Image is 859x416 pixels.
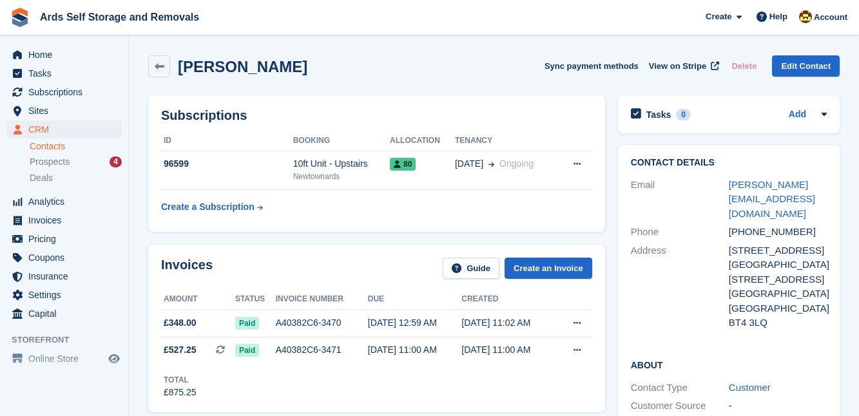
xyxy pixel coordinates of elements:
div: Newtownards [293,171,390,182]
div: Email [631,178,729,222]
div: BT4 3LQ [729,316,827,330]
div: [DATE] 12:59 AM [368,316,462,330]
span: Account [814,11,847,24]
span: Insurance [28,267,106,285]
a: Prospects 4 [30,155,122,169]
div: [GEOGRAPHIC_DATA] [729,287,827,301]
button: Delete [726,55,762,77]
div: - [729,399,827,413]
a: View on Stripe [644,55,722,77]
a: Deals [30,171,122,185]
th: Booking [293,131,390,151]
div: [DATE] 11:00 AM [368,343,462,357]
span: Tasks [28,64,106,82]
div: [GEOGRAPHIC_DATA] [729,301,827,316]
span: [DATE] [455,157,483,171]
th: Allocation [390,131,455,151]
a: Edit Contact [772,55,840,77]
h2: Contact Details [631,158,827,168]
span: Invoices [28,211,106,229]
th: Created [461,289,555,310]
span: Subscriptions [28,83,106,101]
img: stora-icon-8386f47178a22dfd0bd8f6a31ec36ba5ce8667c1dd55bd0f319d3a0aa187defe.svg [10,8,30,27]
a: menu [6,120,122,138]
h2: Tasks [646,109,671,120]
span: Online Store [28,350,106,368]
a: Ards Self Storage and Removals [35,6,204,28]
span: £527.25 [164,343,197,357]
a: menu [6,193,122,211]
th: Amount [161,289,235,310]
a: menu [6,230,122,248]
h2: About [631,358,827,371]
div: [DATE] 11:00 AM [461,343,555,357]
span: Help [769,10,787,23]
span: Analytics [28,193,106,211]
div: 4 [110,156,122,167]
th: Tenancy [455,131,557,151]
div: 0 [676,109,691,120]
div: [DATE] 11:02 AM [461,316,555,330]
a: menu [6,305,122,323]
h2: Subscriptions [161,108,592,123]
span: Paid [235,317,259,330]
a: menu [6,64,122,82]
a: Guide [443,258,499,279]
span: Pricing [28,230,106,248]
div: A40382C6-3470 [276,316,368,330]
button: Sync payment methods [545,55,639,77]
a: menu [6,249,122,267]
span: Storefront [12,334,128,346]
a: Add [789,108,806,122]
a: Contacts [30,140,122,153]
a: menu [6,286,122,304]
a: menu [6,46,122,64]
th: Invoice number [276,289,368,310]
a: menu [6,211,122,229]
span: Paid [235,344,259,357]
a: Customer [729,382,771,393]
div: [PHONE_NUMBER] [729,225,827,240]
img: Mark McFerran [799,10,812,23]
a: Preview store [106,351,122,366]
span: Prospects [30,156,70,168]
span: Create [706,10,731,23]
th: Status [235,289,276,310]
span: 80 [390,158,416,171]
span: Capital [28,305,106,323]
span: Sites [28,102,106,120]
h2: [PERSON_NAME] [178,58,307,75]
span: View on Stripe [649,60,706,73]
div: £875.25 [164,386,197,399]
a: menu [6,102,122,120]
th: Due [368,289,462,310]
a: menu [6,350,122,368]
div: [STREET_ADDRESS][GEOGRAPHIC_DATA][STREET_ADDRESS] [729,243,827,287]
div: Create a Subscription [161,200,255,214]
span: £348.00 [164,316,197,330]
div: Contact Type [631,381,729,395]
h2: Invoices [161,258,213,279]
div: Address [631,243,729,330]
span: Coupons [28,249,106,267]
span: Ongoing [499,158,534,169]
th: ID [161,131,293,151]
div: A40382C6-3471 [276,343,368,357]
div: 10ft Unit - Upstairs [293,157,390,171]
span: Settings [28,286,106,304]
a: menu [6,83,122,101]
span: Deals [30,172,53,184]
a: Create an Invoice [505,258,592,279]
a: menu [6,267,122,285]
span: Home [28,46,106,64]
a: Create a Subscription [161,195,263,219]
span: CRM [28,120,106,138]
div: Total [164,374,197,386]
div: Phone [631,225,729,240]
div: Customer Source [631,399,729,413]
a: [PERSON_NAME][EMAIL_ADDRESS][DOMAIN_NAME] [729,179,815,219]
div: 96599 [161,157,293,171]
